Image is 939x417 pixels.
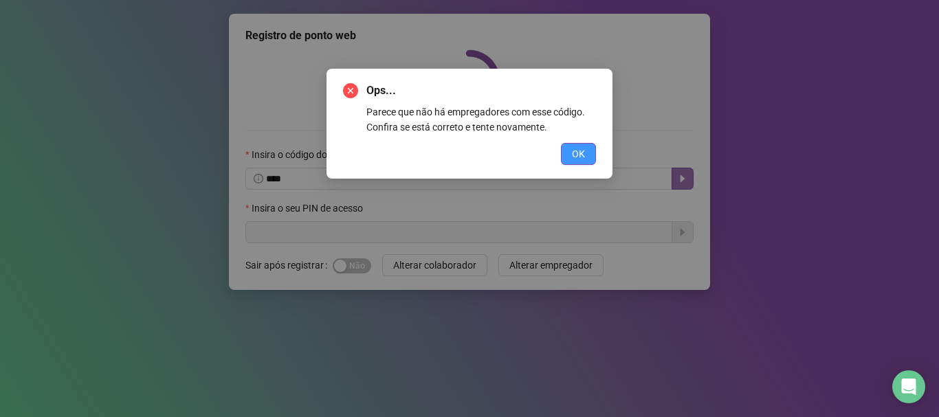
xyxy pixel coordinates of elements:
div: Parece que não há empregadores com esse código. Confira se está correto e tente novamente. [366,104,596,135]
span: Ops... [366,82,596,99]
span: OK [572,146,585,161]
button: OK [561,143,596,165]
span: close-circle [343,83,358,98]
div: Open Intercom Messenger [892,370,925,403]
